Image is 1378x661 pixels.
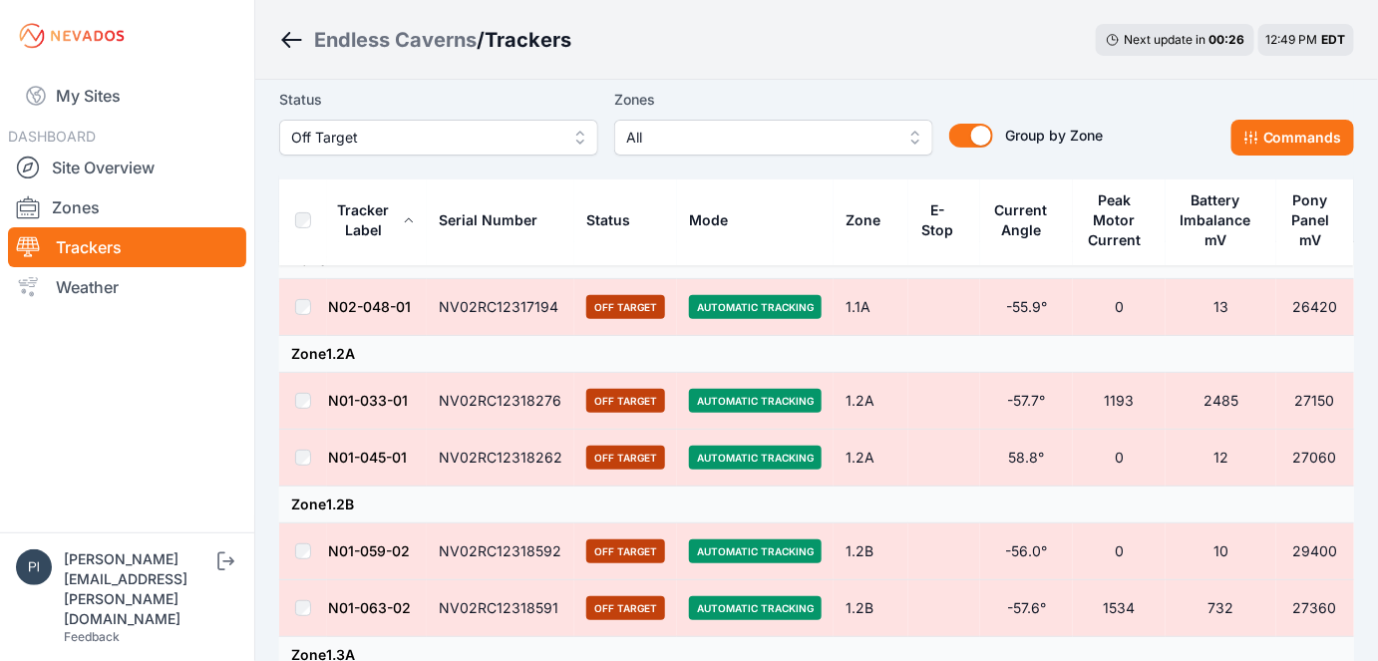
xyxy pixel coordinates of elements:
td: 13 [1166,279,1276,336]
a: N02-048-01 [328,298,411,315]
td: 26420 [1276,279,1354,336]
button: Status [586,196,646,244]
label: Status [279,88,598,112]
div: Serial Number [439,210,537,230]
a: Endless Caverns [314,26,477,54]
td: 0 [1073,279,1166,336]
td: 10 [1166,523,1276,580]
span: DASHBOARD [8,128,96,145]
td: 58.8° [980,430,1073,487]
div: [PERSON_NAME][EMAIL_ADDRESS][PERSON_NAME][DOMAIN_NAME] [64,549,213,629]
span: EDT [1322,32,1346,47]
a: N01-045-01 [328,449,407,466]
td: 1.2A [834,430,908,487]
span: Automatic Tracking [689,295,822,319]
img: piotr.kolodziejczyk@energix-group.com [16,549,52,585]
button: Peak Motor Current [1085,176,1154,264]
a: N01-033-01 [328,392,408,409]
button: Mode [689,196,744,244]
span: Off Target [586,446,665,470]
button: Zone [846,196,896,244]
span: Off Target [586,596,665,620]
td: 1534 [1073,580,1166,637]
button: Serial Number [439,196,553,244]
span: All [626,126,893,150]
div: Pony Panel mV [1288,190,1333,250]
div: 00 : 26 [1208,32,1244,48]
td: NV02RC12318591 [427,580,574,637]
h3: Trackers [485,26,571,54]
td: Zone 1.2A [279,336,1354,373]
button: Tracker Label [328,186,415,254]
button: Off Target [279,120,598,156]
span: Group by Zone [1005,127,1103,144]
td: 0 [1073,523,1166,580]
button: Battery Imbalance mV [1178,176,1264,264]
a: Trackers [8,227,246,267]
td: 1.2B [834,523,908,580]
div: Tracker Label [328,200,399,240]
td: -57.7° [980,373,1073,430]
td: -55.9° [980,279,1073,336]
span: Off Target [586,389,665,413]
td: 1.1A [834,279,908,336]
div: Peak Motor Current [1085,190,1145,250]
td: -56.0° [980,523,1073,580]
a: N01-063-02 [328,599,411,616]
td: 27060 [1276,430,1354,487]
td: 1193 [1073,373,1166,430]
td: NV02RC12318262 [427,430,574,487]
span: / [477,26,485,54]
td: -57.6° [980,580,1073,637]
a: Weather [8,267,246,307]
td: 0 [1073,430,1166,487]
div: Battery Imbalance mV [1178,190,1254,250]
a: Feedback [64,629,120,644]
span: Off Target [586,539,665,563]
button: Current Angle [992,186,1061,254]
a: N01-059-02 [328,542,410,559]
nav: Breadcrumb [279,14,571,66]
button: E-Stop [920,186,968,254]
td: 27150 [1276,373,1354,430]
td: 29400 [1276,523,1354,580]
span: Off Target [291,126,558,150]
td: 732 [1166,580,1276,637]
span: Automatic Tracking [689,539,822,563]
button: Commands [1231,120,1354,156]
a: Site Overview [8,148,246,187]
span: Next update in [1124,32,1206,47]
span: Automatic Tracking [689,446,822,470]
td: NV02RC12318592 [427,523,574,580]
td: 12 [1166,430,1276,487]
button: All [614,120,933,156]
td: 27360 [1276,580,1354,637]
td: 1.2A [834,373,908,430]
td: NV02RC12318276 [427,373,574,430]
div: Zone [846,210,880,230]
div: E-Stop [920,200,955,240]
td: 2485 [1166,373,1276,430]
button: Pony Panel mV [1288,176,1342,264]
div: Status [586,210,630,230]
td: NV02RC12317194 [427,279,574,336]
label: Zones [614,88,933,112]
img: Nevados [16,20,128,52]
td: 1.2B [834,580,908,637]
span: 12:49 PM [1266,32,1318,47]
span: Off Target [586,295,665,319]
a: My Sites [8,72,246,120]
span: Automatic Tracking [689,389,822,413]
span: Automatic Tracking [689,596,822,620]
div: Current Angle [992,200,1050,240]
a: Zones [8,187,246,227]
div: Mode [689,210,728,230]
td: Zone 1.2B [279,487,1354,523]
